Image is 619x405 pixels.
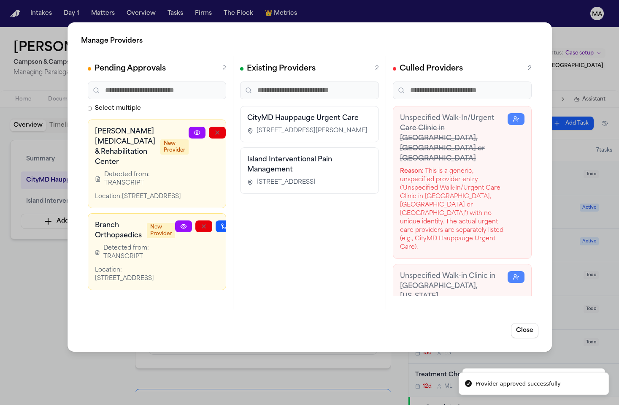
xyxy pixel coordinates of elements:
h3: Island Interventional Pain Management [247,155,371,175]
h3: Unspecified Walk-In/Urgent Care Clinic in [GEOGRAPHIC_DATA], [GEOGRAPHIC_DATA] or [GEOGRAPHIC_DATA] [400,113,507,164]
h2: Pending Approvals [95,63,166,75]
a: View Provider [175,220,192,232]
button: Restore Provider [507,113,524,125]
div: Location: [STREET_ADDRESS] [95,266,175,283]
button: Merge [216,220,232,232]
span: [STREET_ADDRESS] [257,178,316,187]
h3: Unspecified Walk-in Clinic in [GEOGRAPHIC_DATA], [US_STATE] [400,271,507,302]
h3: Branch Orthopaedics [95,220,142,241]
button: Reject [195,220,212,232]
button: Close [511,323,538,338]
div: Location: [STREET_ADDRESS] [95,193,189,201]
strong: Reason: [400,168,423,174]
span: 2 [527,65,531,73]
input: Select multiple [88,106,92,110]
h2: Manage Providers [81,36,538,46]
span: [STREET_ADDRESS][PERSON_NAME] [257,127,368,135]
span: 2 [375,65,378,73]
a: View Provider [189,127,205,139]
button: Restore Provider [507,271,524,283]
h3: [PERSON_NAME] [MEDICAL_DATA] & Rehabilitation Center [95,127,155,167]
h2: Existing Providers [247,63,316,75]
h2: Culled Providers [399,63,462,75]
div: This is a generic, unspecified provider entry ('Unspecified Walk-In/Urgent Care Clinic in [GEOGRA... [400,167,507,252]
span: 2 [222,65,226,73]
button: Reject [209,127,226,139]
span: Detected from: TRANSCRIPT [104,171,188,188]
span: Select multiple [95,104,141,113]
span: Detected from: TRANSCRIPT [103,244,175,261]
span: New Provider [147,223,175,238]
span: New Provider [160,139,189,155]
h3: CityMD Hauppauge Urgent Care [247,113,371,123]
